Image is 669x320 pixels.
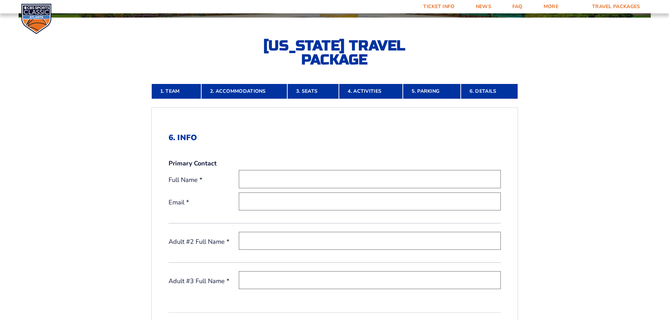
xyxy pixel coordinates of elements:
a: 5. Parking [403,84,461,99]
a: 2. Accommodations [201,84,287,99]
strong: Primary Contact [169,159,217,168]
h2: [US_STATE] Travel Package [257,39,412,67]
img: CBS Sports Classic [21,4,52,34]
a: 1. Team [151,84,201,99]
a: 3. Seats [287,84,339,99]
label: Adult #2 Full Name * [169,237,239,246]
label: Email * [169,198,239,207]
label: Adult #3 Full Name * [169,277,239,286]
h2: 6. Info [169,133,501,142]
a: 4. Activities [339,84,403,99]
label: Full Name * [169,176,239,184]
